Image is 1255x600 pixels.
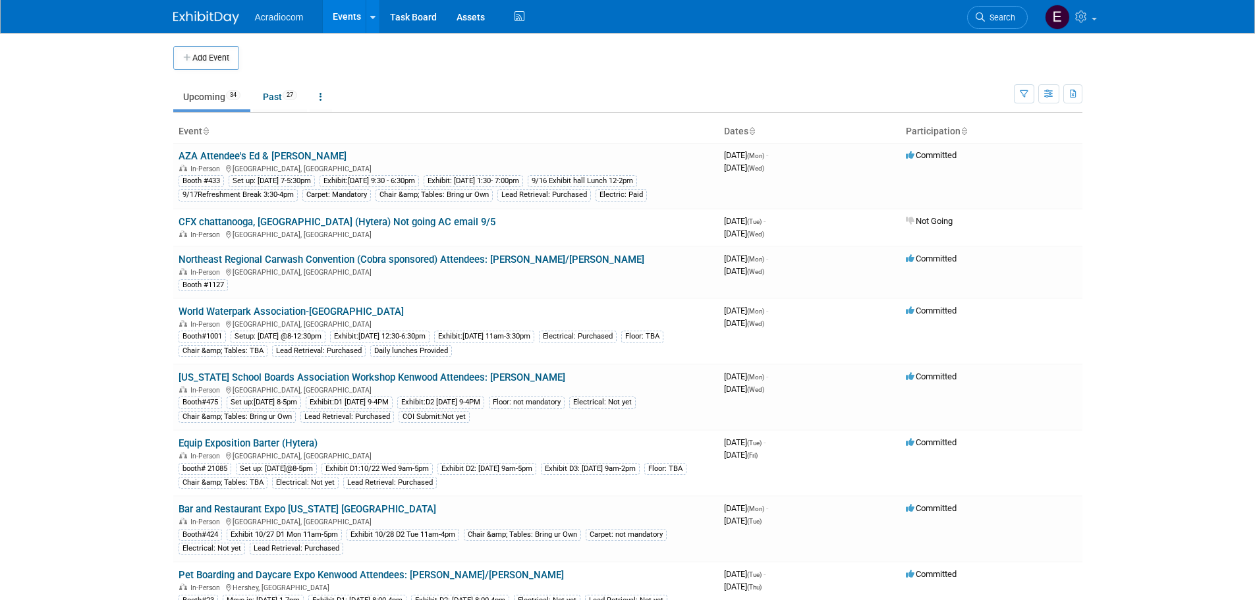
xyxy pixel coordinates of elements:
div: Exhibit:D2 [DATE] 9-4PM [397,396,484,408]
span: Committed [906,437,957,447]
div: Chair &amp; Tables: Bring ur Own [464,529,581,541]
span: (Tue) [747,571,762,578]
div: Exhibit D3: [DATE] 9am-2pm [541,463,640,475]
a: Search [967,6,1028,29]
img: In-Person Event [179,386,187,393]
span: (Wed) [747,320,764,327]
span: Committed [906,254,957,263]
div: Booth#1001 [179,331,226,342]
div: booth# 21085 [179,463,231,475]
div: Lead Retrieval: Purchased [250,543,343,555]
span: Committed [906,371,957,381]
div: Chair &amp; Tables: Bring ur Own [179,411,296,423]
span: (Wed) [747,386,764,393]
span: (Fri) [747,452,758,459]
div: [GEOGRAPHIC_DATA], [GEOGRAPHIC_DATA] [179,163,713,173]
span: Not Going [906,216,953,226]
a: AZA Attendee's Ed & [PERSON_NAME] [179,150,347,162]
span: [DATE] [724,384,764,394]
img: ExhibitDay [173,11,239,24]
a: Past27 [253,84,307,109]
div: Setup: [DATE] @8-12:30pm [231,331,325,342]
div: Carpet: not mandatory [586,529,667,541]
img: In-Person Event [179,268,187,275]
div: Electric: Paid [596,189,647,201]
a: Sort by Participation Type [961,126,967,136]
span: (Mon) [747,308,764,315]
span: - [766,503,768,513]
span: - [764,437,766,447]
div: Electrical: Purchased [539,331,617,342]
div: 9/17Refreshment Break 3:30-4pm [179,189,298,201]
span: In-Person [190,320,224,329]
span: In-Person [190,518,224,526]
a: [US_STATE] School Boards Association Workshop Kenwood Attendees: [PERSON_NAME] [179,371,565,383]
span: [DATE] [724,150,768,160]
div: COI Submit:Not yet [399,411,470,423]
span: Committed [906,503,957,513]
span: [DATE] [724,503,768,513]
span: (Mon) [747,373,764,381]
span: In-Person [190,584,224,592]
a: Upcoming34 [173,84,250,109]
span: - [766,150,768,160]
div: Set up: [DATE] 7-5:30pm [229,175,315,187]
div: Set up: [DATE]@8-5pm [236,463,317,475]
div: Exhibit 10/28 D2 Tue 11am-4pm [347,529,459,541]
span: [DATE] [724,437,766,447]
div: [GEOGRAPHIC_DATA], [GEOGRAPHIC_DATA] [179,229,713,239]
div: Electrical: Not yet [179,543,245,555]
div: Exhibit D2: [DATE] 9am-5pm [437,463,536,475]
a: Pet Boarding and Daycare Expo Kenwood Attendees: [PERSON_NAME]/[PERSON_NAME] [179,569,564,581]
span: 27 [283,90,297,100]
a: Equip Exposition Barter (Hytera) [179,437,318,449]
span: In-Person [190,452,224,460]
span: [DATE] [724,371,768,381]
span: - [764,569,766,579]
div: 9/16 Exhibit hall Lunch 12-2pm [528,175,637,187]
th: Dates [719,121,901,143]
div: Exhibit:[DATE] 9:30 - 6:30pm [320,175,419,187]
span: (Wed) [747,231,764,238]
div: Booth#475 [179,396,222,408]
span: [DATE] [724,306,768,315]
span: (Wed) [747,165,764,172]
div: Booth#424 [179,529,222,541]
span: [DATE] [724,229,764,238]
span: Committed [906,150,957,160]
span: (Wed) [747,268,764,275]
span: 34 [226,90,240,100]
button: Add Event [173,46,239,70]
span: - [764,216,766,226]
span: In-Person [190,231,224,239]
span: [DATE] [724,516,762,526]
span: In-Person [190,268,224,277]
span: (Tue) [747,218,762,225]
span: (Tue) [747,518,762,525]
img: In-Person Event [179,518,187,524]
div: Exhibit: [DATE] 1:30- 7:00pm [424,175,523,187]
div: Exhibit 10/27 D1 Mon 11am-5pm [227,529,342,541]
img: In-Person Event [179,320,187,327]
span: In-Person [190,386,224,395]
span: [DATE] [724,216,766,226]
a: Sort by Start Date [748,126,755,136]
a: Northeast Regional Carwash Convention (Cobra sponsored) Attendees: [PERSON_NAME]/[PERSON_NAME] [179,254,644,265]
a: World Waterpark Association-[GEOGRAPHIC_DATA] [179,306,404,317]
span: (Thu) [747,584,762,591]
div: Exhibit:[DATE] 12:30-6:30pm [330,331,430,342]
a: Sort by Event Name [202,126,209,136]
div: Exhibit:D1 [DATE] 9-4PM [306,396,393,408]
div: Lead Retrieval: Purchased [343,477,437,489]
div: Lead Retrieval: Purchased [300,411,394,423]
div: Daily lunches Provided [370,345,452,357]
div: Carpet: Mandatory [302,189,371,201]
div: Exhibit:[DATE] 11am-3:30pm [434,331,534,342]
img: In-Person Event [179,165,187,171]
span: - [766,306,768,315]
div: Hershey, [GEOGRAPHIC_DATA] [179,582,713,592]
span: Committed [906,569,957,579]
th: Participation [901,121,1082,143]
div: [GEOGRAPHIC_DATA], [GEOGRAPHIC_DATA] [179,450,713,460]
img: In-Person Event [179,584,187,590]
